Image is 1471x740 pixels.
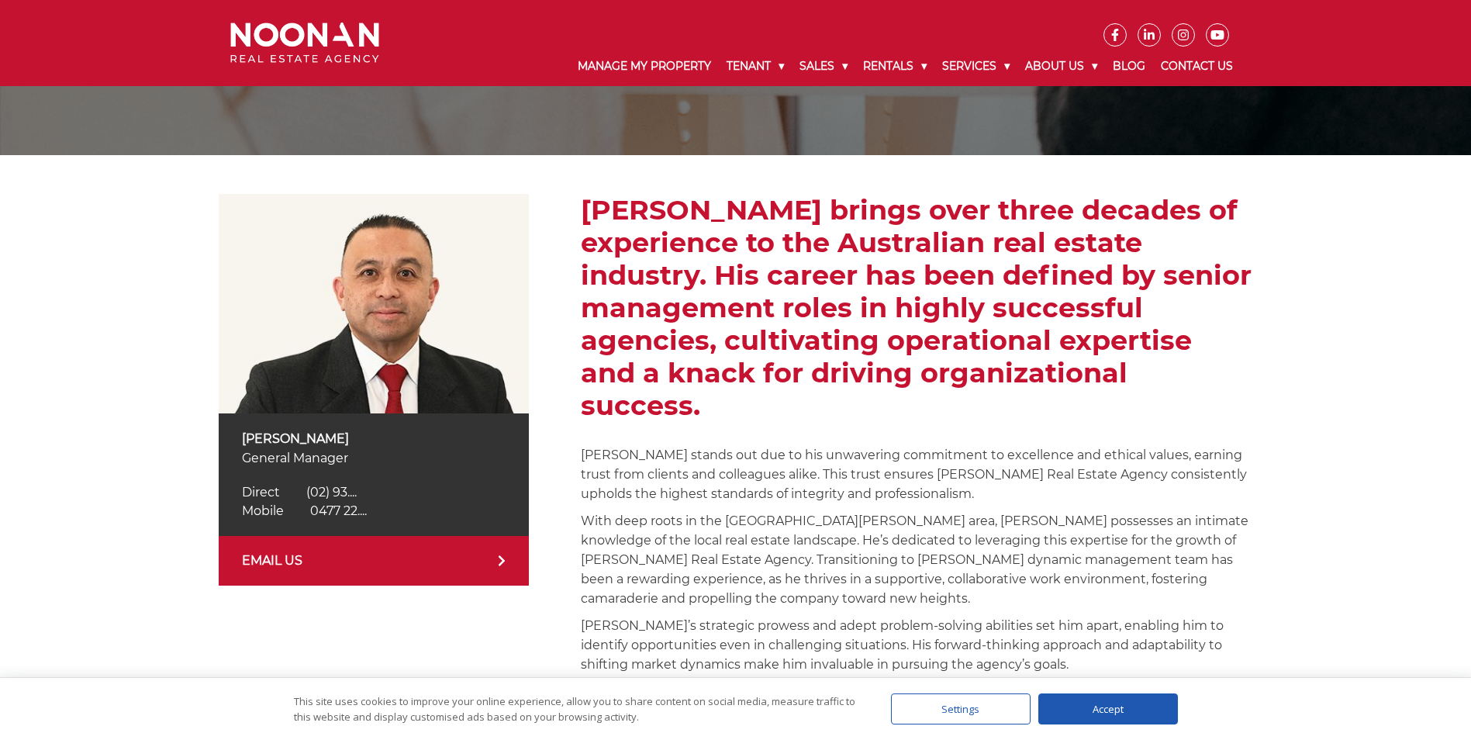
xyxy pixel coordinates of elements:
span: Mobile [242,503,284,518]
a: Blog [1105,47,1153,86]
span: Direct [242,485,280,500]
a: Contact Us [1153,47,1241,86]
p: General Manager [242,448,506,468]
p: [PERSON_NAME] stands out due to his unwavering commitment to excellence and ethical values, earni... [581,445,1252,503]
p: [PERSON_NAME] [242,429,506,448]
div: Accept [1038,693,1178,724]
a: Tenant [719,47,792,86]
p: With deep roots in the [GEOGRAPHIC_DATA][PERSON_NAME] area, [PERSON_NAME] possesses an intimate k... [581,511,1252,608]
a: Click to reveal phone number [242,503,367,518]
img: Noonan Real Estate Agency [230,22,379,64]
span: 0477 22.... [310,503,367,518]
a: About Us [1017,47,1105,86]
a: Services [934,47,1017,86]
div: Settings [891,693,1031,724]
img: Martin Reyes [219,194,529,413]
div: This site uses cookies to improve your online experience, allow you to share content on social me... [294,693,860,724]
a: Click to reveal phone number [242,485,357,500]
h2: [PERSON_NAME] brings over three decades of experience to the Australian real estate industry. His... [581,194,1252,422]
a: Manage My Property [570,47,719,86]
span: (02) 93.... [306,485,357,500]
a: Rentals [855,47,934,86]
a: Sales [792,47,855,86]
a: EMAIL US [219,536,529,586]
